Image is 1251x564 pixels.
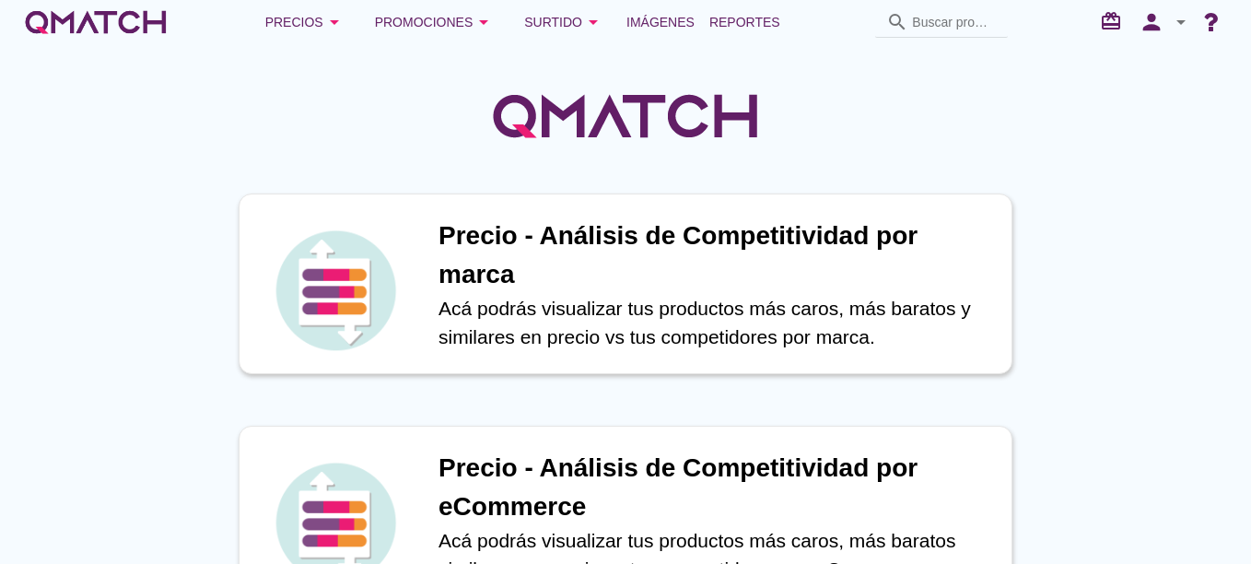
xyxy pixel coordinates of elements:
button: Surtido [509,4,619,41]
input: Buscar productos [912,7,997,37]
i: arrow_drop_down [473,11,495,33]
img: icon [271,226,400,355]
h1: Precio - Análisis de Competitividad por marca [438,217,993,294]
div: Promociones [375,11,496,33]
span: Reportes [709,11,780,33]
i: arrow_drop_down [1170,11,1192,33]
button: Precios [251,4,360,41]
div: Precios [265,11,345,33]
div: Surtido [524,11,604,33]
a: Reportes [702,4,788,41]
a: white-qmatch-logo [22,4,170,41]
i: person [1133,9,1170,35]
p: Acá podrás visualizar tus productos más caros, más baratos y similares en precio vs tus competido... [438,294,993,352]
img: QMatchLogo [487,70,764,162]
i: redeem [1100,10,1129,32]
i: arrow_drop_down [582,11,604,33]
span: Imágenes [626,11,695,33]
h1: Precio - Análisis de Competitividad por eCommerce [438,449,993,526]
i: arrow_drop_down [323,11,345,33]
button: Promociones [360,4,510,41]
a: Imágenes [619,4,702,41]
a: iconPrecio - Análisis de Competitividad por marcaAcá podrás visualizar tus productos más caros, m... [213,194,1038,374]
i: search [886,11,908,33]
